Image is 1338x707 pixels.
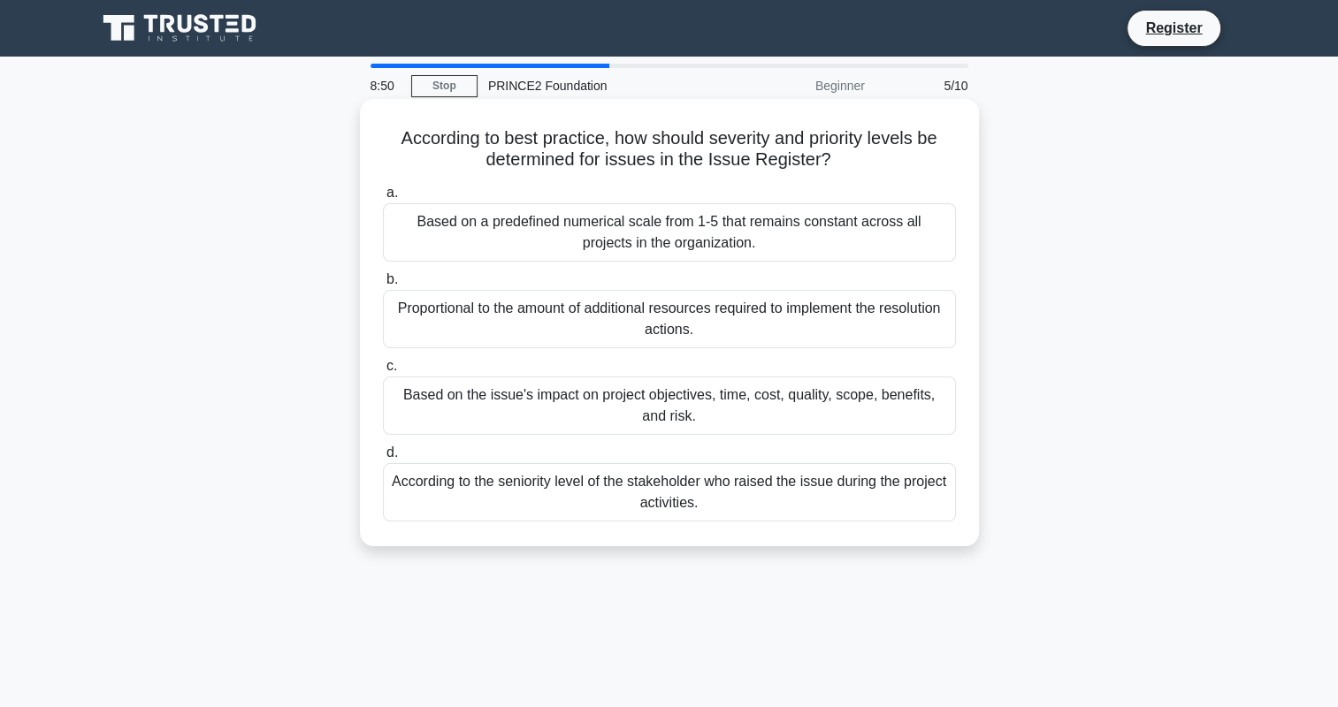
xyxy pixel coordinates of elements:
[386,445,398,460] span: d.
[386,185,398,200] span: a.
[383,203,956,262] div: Based on a predefined numerical scale from 1-5 that remains constant across all projects in the o...
[1135,17,1212,39] a: Register
[478,68,721,103] div: PRINCE2 Foundation
[383,463,956,521] div: According to the seniority level of the stakeholder who raised the issue during the project activ...
[411,75,478,97] a: Stop
[360,68,411,103] div: 8:50
[386,271,398,286] span: b.
[383,376,956,435] div: Based on the issue's impact on project objectives, time, cost, quality, scope, benefits, and risk.
[381,127,958,171] h5: According to best practice, how should severity and priority levels be determined for issues in t...
[721,68,875,103] div: Beginner
[386,358,397,373] span: c.
[383,290,956,348] div: Proportional to the amount of additional resources required to implement the resolution actions.
[875,68,979,103] div: 5/10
